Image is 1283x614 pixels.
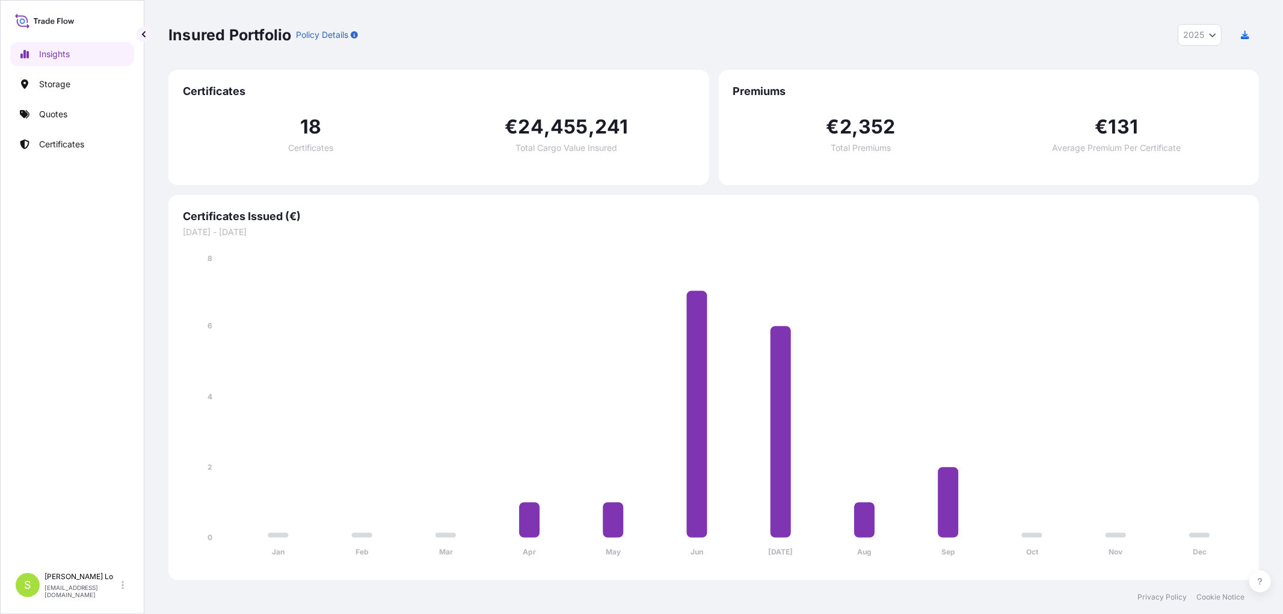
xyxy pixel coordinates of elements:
button: Year Selector [1178,24,1222,46]
tspan: Mar [439,548,453,557]
tspan: [DATE] [769,548,793,557]
span: , [588,117,595,137]
tspan: 4 [208,392,212,401]
tspan: Oct [1026,548,1039,557]
p: Certificates [39,138,84,150]
p: Storage [39,78,70,90]
span: € [1095,117,1108,137]
span: , [852,117,858,137]
span: Average Premium Per Certificate [1052,144,1181,152]
span: Certificates [288,144,333,152]
span: Total Premiums [831,144,891,152]
tspan: Nov [1109,548,1124,557]
tspan: Feb [355,548,369,557]
span: € [826,117,840,137]
span: 455 [550,117,588,137]
p: Quotes [39,108,67,120]
span: Certificates [183,84,695,99]
tspan: Jan [272,548,285,557]
a: Privacy Policy [1137,592,1187,602]
span: S [24,579,31,591]
a: Cookie Notice [1196,592,1245,602]
tspan: 8 [208,254,212,263]
tspan: 6 [208,322,212,331]
span: 241 [595,117,629,137]
tspan: 2 [208,462,212,471]
a: Quotes [10,102,134,126]
tspan: 0 [208,533,212,542]
span: , [544,117,550,137]
span: 18 [300,117,321,137]
span: 24 [518,117,543,137]
a: Storage [10,72,134,96]
a: Insights [10,42,134,66]
span: Total Cargo Value Insured [515,144,617,152]
span: 2 [840,117,852,137]
span: Certificates Issued (€) [183,209,1245,224]
span: Premiums [733,84,1245,99]
tspan: Aug [857,548,872,557]
tspan: Sep [941,548,955,557]
span: 131 [1109,117,1139,137]
p: Insured Portfolio [168,25,291,45]
p: Insights [39,48,70,60]
span: 2025 [1183,29,1204,41]
tspan: Apr [523,548,536,557]
tspan: Dec [1193,548,1207,557]
p: Policy Details [296,29,348,41]
a: Certificates [10,132,134,156]
span: 352 [858,117,896,137]
span: € [505,117,518,137]
p: [PERSON_NAME] Lo [45,572,119,582]
tspan: Jun [691,548,703,557]
tspan: May [606,548,621,557]
span: [DATE] - [DATE] [183,226,1245,238]
p: [EMAIL_ADDRESS][DOMAIN_NAME] [45,584,119,598]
